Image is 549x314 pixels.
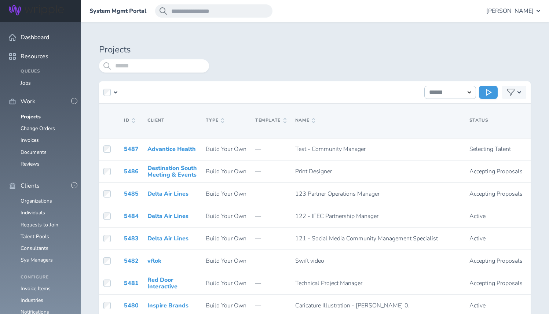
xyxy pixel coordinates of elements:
span: Active [469,302,486,310]
span: Accepting Proposals [469,257,523,265]
span: [PERSON_NAME] [486,8,534,14]
span: Dashboard [21,34,49,41]
a: Talent Pools [21,233,49,240]
h4: Configure [21,275,72,280]
a: Organizations [21,197,52,204]
span: Name [295,118,315,123]
button: - [71,182,77,188]
span: Build Your Own [206,167,246,176]
span: Template [255,118,286,123]
img: Wripple [9,5,64,15]
button: Run Action [479,86,498,99]
span: — [255,302,261,310]
span: — [255,257,261,265]
span: — [255,190,261,198]
h1: Projects [99,45,531,55]
span: Selecting Talent [469,145,511,153]
span: 121 - Social Media Community Management Specialist [295,234,438,243]
span: Test - Community Manager [295,145,366,153]
a: 5480 [124,302,139,310]
span: Build Your Own [206,212,246,220]
a: Industries [21,297,43,304]
a: Invoice Items [21,285,51,292]
a: Inspire Brands [147,302,189,310]
a: Projects [21,113,41,120]
span: 123 Partner Operations Manager [295,190,380,198]
button: - [71,98,77,104]
a: Change Orders [21,125,55,132]
span: — [255,212,261,220]
a: Consultants [21,245,48,252]
span: Print Designer [295,167,332,176]
span: Active [469,212,486,220]
span: Build Your Own [206,302,246,310]
a: Requests to Join [21,221,58,228]
span: Build Your Own [206,145,246,153]
span: Resources [21,53,48,60]
a: 5482 [124,257,139,265]
a: Delta Air Lines [147,212,189,220]
a: Individuals [21,209,45,216]
a: 5485 [124,190,139,198]
span: — [255,167,261,176]
span: Caricature Illustration - [PERSON_NAME] 0. [295,302,410,310]
span: Accepting Proposals [469,167,523,176]
a: Red Door Interactive [147,276,177,291]
span: Build Your Own [206,234,246,243]
h4: Queues [21,69,72,74]
button: [PERSON_NAME] [486,4,540,18]
span: Accepting Proposals [469,279,523,287]
span: Technical Project Manager [295,279,362,287]
a: 5484 [124,212,139,220]
a: Sys Managers [21,256,53,263]
a: vflok [147,257,161,265]
a: 5486 [124,167,139,176]
a: Destination South Meeting & Events [147,164,197,179]
a: Documents [21,149,47,156]
a: 5483 [124,234,139,243]
span: Active [469,234,486,243]
span: Work [21,98,35,105]
a: 5487 [124,145,139,153]
span: — [255,279,261,287]
span: Swift video [295,257,324,265]
a: Reviews [21,160,40,167]
span: Build Your Own [206,257,246,265]
a: Jobs [21,80,31,86]
span: Status [469,117,488,123]
a: Delta Air Lines [147,234,189,243]
span: Type [206,118,224,123]
a: Advantice Health [147,145,196,153]
span: — [255,145,261,153]
span: Build Your Own [206,279,246,287]
span: Accepting Proposals [469,190,523,198]
a: System Mgmt Portal [89,8,146,14]
span: — [255,234,261,243]
a: Delta Air Lines [147,190,189,198]
span: ID [124,118,135,123]
span: Build Your Own [206,190,246,198]
span: Clients [21,182,40,189]
span: 122 - IFEC Partnership Manager [295,212,378,220]
a: 5481 [124,279,139,287]
a: Invoices [21,137,39,144]
span: Client [147,117,165,123]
